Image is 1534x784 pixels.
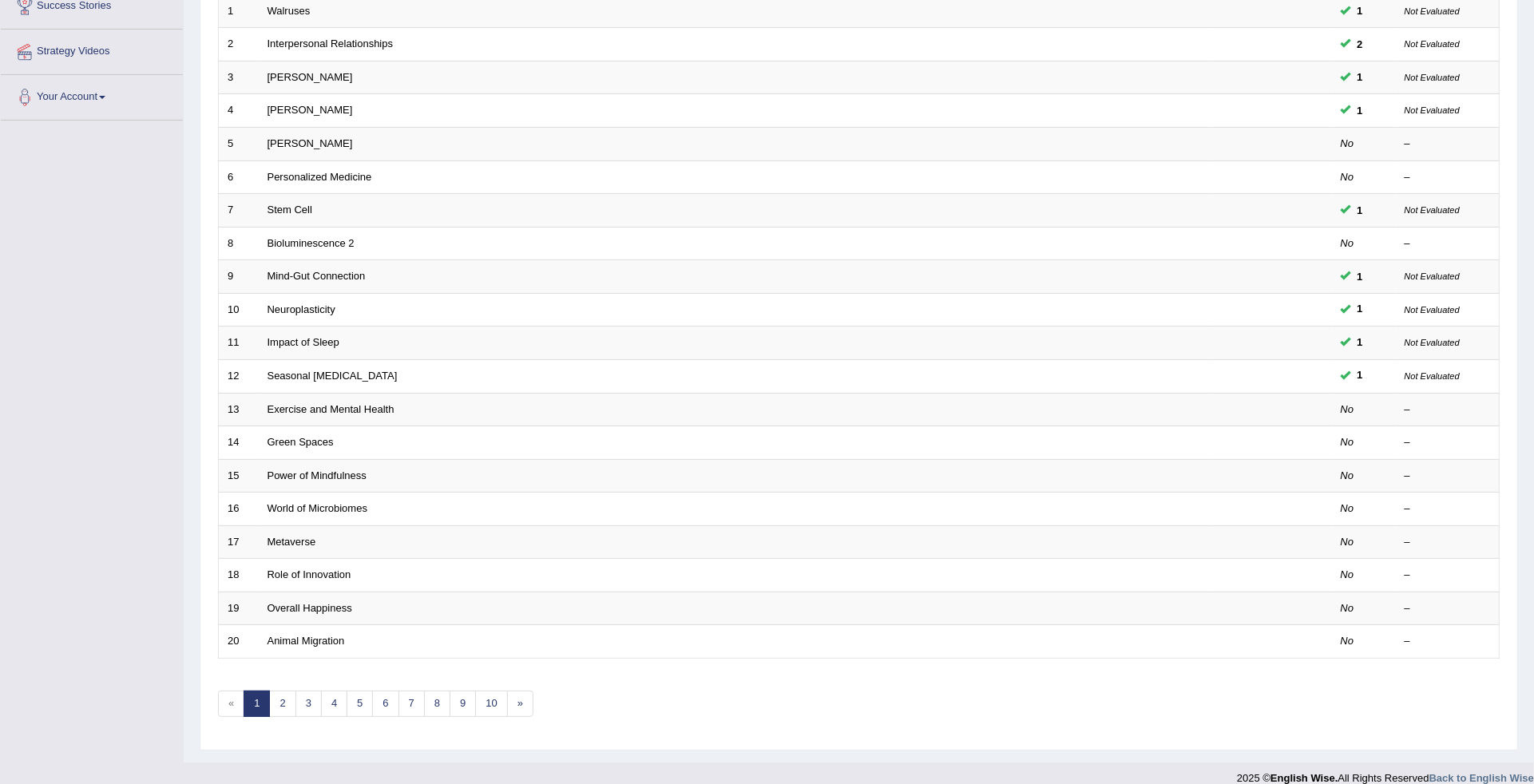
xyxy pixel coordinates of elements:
small: Not Evaluated [1405,338,1460,347]
span: You can still take this question [1351,69,1370,85]
small: Not Evaluated [1405,271,1460,281]
span: You can still take this question [1351,2,1370,19]
a: [PERSON_NAME] [268,104,353,116]
em: No [1341,502,1354,514]
td: 17 [219,525,259,559]
em: No [1341,602,1354,614]
td: 5 [219,128,259,161]
div: – [1405,402,1491,418]
span: You can still take this question [1351,335,1370,351]
em: No [1341,137,1354,149]
a: Back to English Wise [1429,772,1534,784]
small: Not Evaluated [1405,39,1460,49]
a: [PERSON_NAME] [268,71,353,83]
a: World of Microbiomes [268,502,367,514]
a: Exercise and Mental Health [268,403,394,415]
td: 7 [219,194,259,228]
div: – [1405,568,1491,583]
td: 19 [219,592,259,625]
small: Not Evaluated [1405,6,1460,16]
a: Seasonal [MEDICAL_DATA] [268,370,398,382]
div: – [1405,634,1491,649]
span: You can still take this question [1351,301,1370,318]
a: Animal Migration [268,635,345,647]
td: 6 [219,160,259,194]
a: 3 [295,691,322,717]
strong: English Wise. [1270,772,1338,784]
a: 2 [269,691,295,717]
td: 13 [219,393,259,426]
td: 11 [219,327,259,360]
td: 14 [219,426,259,460]
div: – [1405,170,1491,185]
a: Mind-Gut Connection [268,270,366,282]
span: You can still take this question [1351,367,1370,384]
a: Personalized Medicine [268,171,372,183]
td: 12 [219,359,259,393]
a: Neuroplasticity [268,303,335,315]
a: Metaverse [268,536,316,548]
em: No [1341,171,1354,183]
span: « [218,691,244,717]
div: – [1405,137,1491,152]
a: Stem Cell [268,204,312,216]
td: 15 [219,459,259,493]
span: You can still take this question [1351,36,1370,53]
em: No [1341,403,1354,415]
a: Role of Innovation [268,568,351,580]
a: 4 [321,691,347,717]
div: – [1405,435,1491,450]
span: You can still take this question [1351,202,1370,219]
div: – [1405,601,1491,616]
div: – [1405,501,1491,517]
a: 5 [347,691,373,717]
small: Not Evaluated [1405,371,1460,381]
a: 8 [424,691,450,717]
a: Interpersonal Relationships [268,38,394,49]
td: 4 [219,94,259,128]
td: 20 [219,625,259,659]
em: No [1341,635,1354,647]
td: 16 [219,493,259,526]
small: Not Evaluated [1405,73,1460,82]
a: Your Account [1,75,183,115]
div: – [1405,469,1491,484]
small: Not Evaluated [1405,205,1460,215]
small: Not Evaluated [1405,305,1460,315]
span: You can still take this question [1351,268,1370,285]
td: 9 [219,260,259,294]
a: Power of Mindfulness [268,469,367,481]
td: 8 [219,227,259,260]
em: No [1341,536,1354,548]
a: Bioluminescence 2 [268,237,355,249]
td: 10 [219,293,259,327]
em: No [1341,436,1354,448]
td: 3 [219,61,259,94]
a: Strategy Videos [1,30,183,69]
em: No [1341,568,1354,580]
a: Impact of Sleep [268,336,339,348]
a: Overall Happiness [268,602,352,614]
a: 10 [475,691,507,717]
a: 9 [450,691,476,717]
a: [PERSON_NAME] [268,137,353,149]
a: 7 [398,691,425,717]
span: You can still take this question [1351,102,1370,119]
a: » [507,691,533,717]
em: No [1341,469,1354,481]
a: Walruses [268,5,311,17]
a: 1 [244,691,270,717]
em: No [1341,237,1354,249]
div: – [1405,535,1491,550]
small: Not Evaluated [1405,105,1460,115]
div: – [1405,236,1491,251]
td: 18 [219,559,259,592]
a: 6 [372,691,398,717]
td: 2 [219,28,259,61]
a: Green Spaces [268,436,334,448]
